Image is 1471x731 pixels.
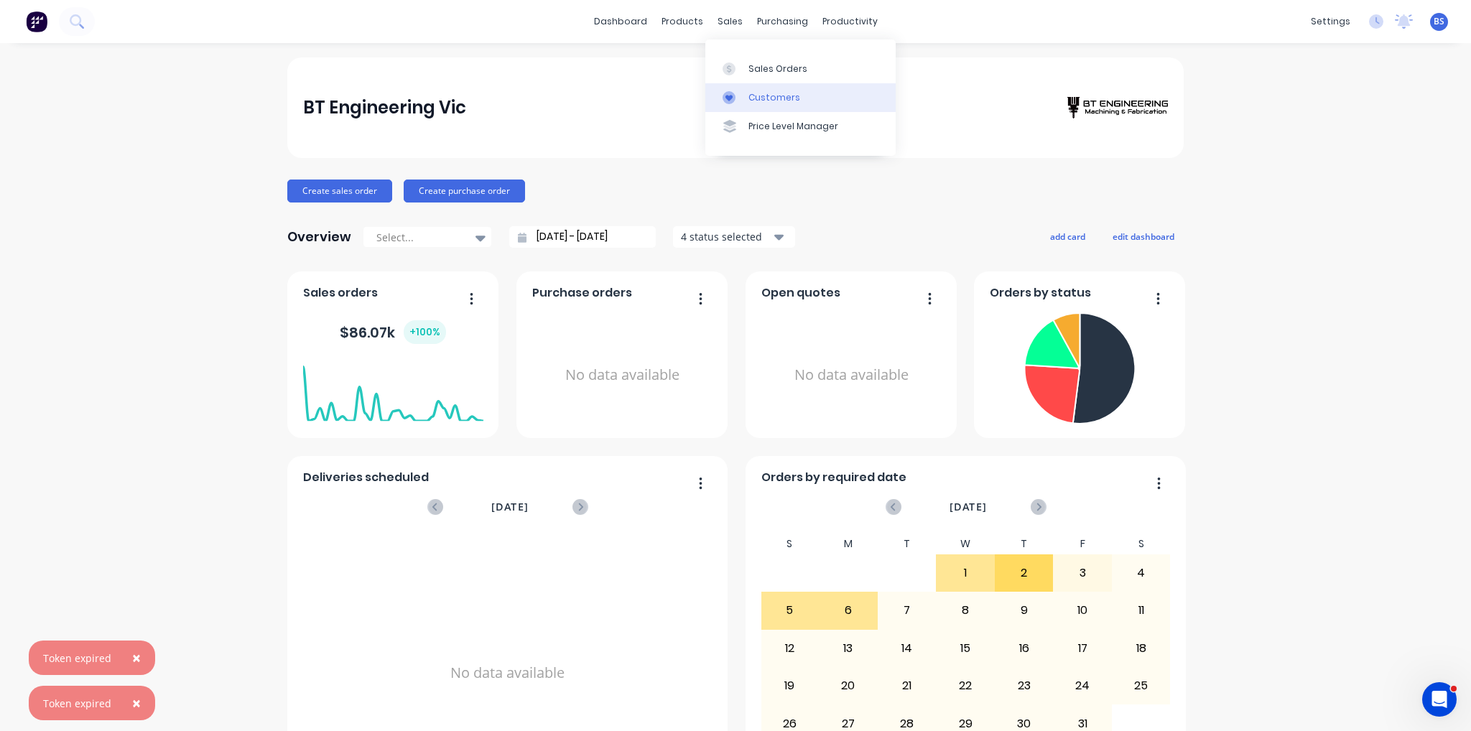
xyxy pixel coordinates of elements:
div: + 100 % [404,320,446,344]
div: Price Level Manager [748,120,838,133]
div: T [878,534,937,554]
div: 23 [996,668,1053,704]
span: Orders by status [990,284,1091,302]
div: 22 [937,668,994,704]
button: Close [118,686,155,720]
div: $ 86.07k [340,320,446,344]
span: Orders by required date [761,469,906,486]
button: 4 status selected [673,226,795,248]
div: Sales Orders [748,62,807,75]
a: dashboard [587,11,654,32]
button: Create purchase order [404,180,525,202]
div: 10 [1054,592,1111,628]
img: Factory [26,11,47,32]
a: Price Level Manager [705,112,896,141]
div: 7 [878,592,936,628]
div: 6 [820,592,877,628]
div: 1 [937,555,994,591]
span: Sales orders [303,284,378,302]
div: No data available [761,307,942,443]
div: 13 [820,630,877,666]
div: 21 [878,668,936,704]
div: 24 [1054,668,1111,704]
div: Token expired [43,651,111,666]
div: M [819,534,878,554]
div: productivity [815,11,885,32]
div: 4 [1113,555,1170,591]
span: × [132,693,141,713]
div: 2 [996,555,1053,591]
span: BS [1434,15,1444,28]
div: 20 [820,668,877,704]
span: [DATE] [950,499,987,515]
div: sales [710,11,750,32]
div: 9 [996,592,1053,628]
div: 25 [1113,668,1170,704]
span: [DATE] [491,499,529,515]
div: settings [1304,11,1358,32]
div: 5 [761,592,819,628]
a: Customers [705,83,896,112]
div: products [654,11,710,32]
div: 16 [996,630,1053,666]
button: edit dashboard [1103,227,1184,246]
div: BT Engineering Vic [303,93,466,122]
div: W [936,534,995,554]
button: Close [118,641,155,675]
div: No data available [532,307,713,443]
span: × [132,648,141,668]
button: add card [1041,227,1095,246]
div: S [1112,534,1171,554]
div: 17 [1054,630,1111,666]
img: BT Engineering Vic [1067,97,1168,118]
div: purchasing [750,11,815,32]
div: 19 [761,668,819,704]
div: 14 [878,630,936,666]
div: S [761,534,820,554]
div: 12 [761,630,819,666]
div: 15 [937,630,994,666]
span: Purchase orders [532,284,632,302]
a: Sales Orders [705,54,896,83]
div: T [995,534,1054,554]
iframe: Intercom live chat [1422,682,1457,717]
div: Customers [748,91,800,104]
div: 8 [937,592,994,628]
div: 4 status selected [681,229,771,244]
div: Overview [287,223,351,251]
div: 3 [1054,555,1111,591]
div: Token expired [43,696,111,711]
span: Open quotes [761,284,840,302]
button: Create sales order [287,180,392,202]
div: F [1053,534,1112,554]
div: 11 [1113,592,1170,628]
div: 18 [1113,630,1170,666]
